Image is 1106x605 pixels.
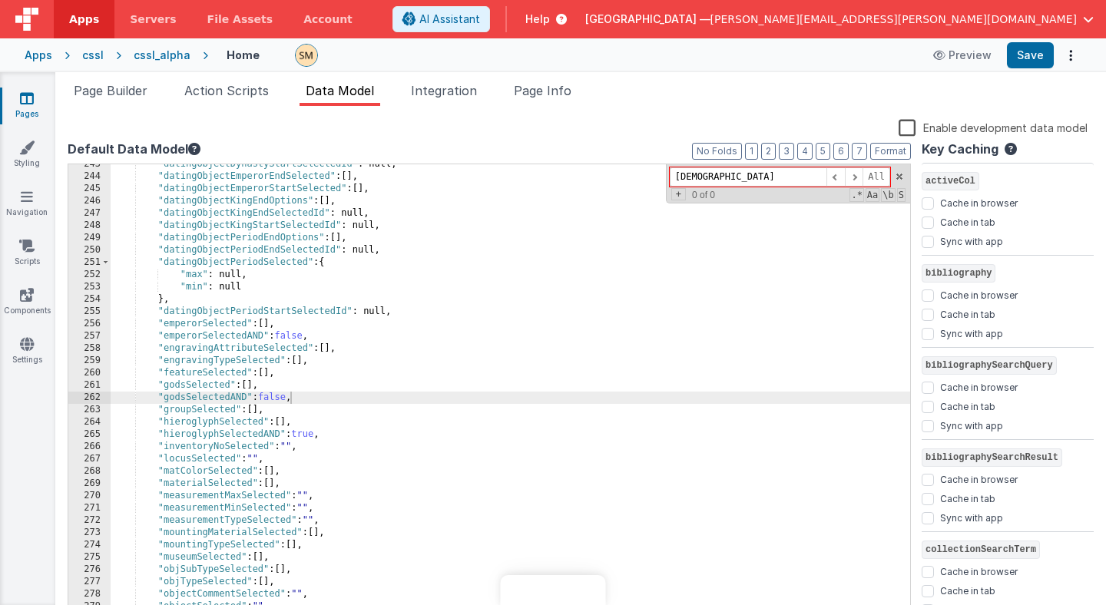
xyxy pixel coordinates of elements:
[68,490,111,502] div: 270
[833,143,849,160] button: 6
[940,194,1018,210] label: Cache in browser
[899,118,1088,136] label: Enable development data model
[25,48,52,63] div: Apps
[924,43,1001,68] button: Preview
[68,244,111,256] div: 250
[68,367,111,379] div: 260
[922,143,998,157] h4: Key Caching
[710,12,1077,27] span: [PERSON_NAME][EMAIL_ADDRESS][PERSON_NAME][DOMAIN_NAME]
[68,306,111,318] div: 255
[68,195,111,207] div: 246
[82,48,104,63] div: cssl
[306,83,374,98] span: Data Model
[849,188,863,202] span: RegExp Search
[866,188,879,202] span: CaseSensitive Search
[68,232,111,244] div: 249
[227,49,260,61] h4: Home
[761,143,776,160] button: 2
[922,541,1040,559] span: collectionSearchTerm
[940,233,1003,248] label: Sync with app
[68,453,111,465] div: 267
[68,220,111,232] div: 248
[68,416,111,428] div: 264
[922,448,1062,467] span: bibliographySearchResult
[940,379,1018,394] label: Cache in browser
[134,48,190,63] div: cssl_alpha
[74,83,147,98] span: Page Builder
[863,167,890,187] span: Alt-Enter
[779,143,794,160] button: 3
[816,143,830,160] button: 5
[68,539,111,551] div: 274
[940,398,995,413] label: Cache in tab
[940,563,1018,578] label: Cache in browser
[411,83,477,98] span: Integration
[671,188,686,200] span: Toggel Replace mode
[68,564,111,576] div: 276
[940,471,1018,486] label: Cache in browser
[68,441,111,453] div: 266
[207,12,273,27] span: File Assets
[68,379,111,392] div: 261
[940,286,1018,302] label: Cache in browser
[68,355,111,367] div: 259
[68,465,111,478] div: 268
[68,514,111,527] div: 272
[392,6,490,32] button: AI Assistant
[68,293,111,306] div: 254
[68,502,111,514] div: 271
[68,428,111,441] div: 265
[922,172,979,190] span: activeCol
[852,143,867,160] button: 7
[130,12,176,27] span: Servers
[881,188,895,202] span: Whole Word Search
[68,281,111,293] div: 253
[585,12,1094,27] button: [GEOGRAPHIC_DATA] — [PERSON_NAME][EMAIL_ADDRESS][PERSON_NAME][DOMAIN_NAME]
[940,490,995,505] label: Cache in tab
[68,478,111,490] div: 269
[940,213,995,229] label: Cache in tab
[870,143,911,160] button: Format
[68,527,111,539] div: 273
[68,269,111,281] div: 252
[68,158,111,170] div: 243
[419,12,480,27] span: AI Assistant
[69,12,99,27] span: Apps
[670,167,826,187] input: Search for
[68,330,111,342] div: 257
[68,576,111,588] div: 277
[184,83,269,98] span: Action Scripts
[68,140,200,158] button: Default Data Model
[745,143,758,160] button: 1
[686,190,721,200] span: 0 of 0
[585,12,710,27] span: [GEOGRAPHIC_DATA] —
[1060,45,1081,66] button: Options
[922,356,1057,375] span: bibliographySearchQuery
[68,551,111,564] div: 275
[940,306,995,321] label: Cache in tab
[68,318,111,330] div: 256
[940,325,1003,340] label: Sync with app
[897,188,906,202] span: Search In Selection
[940,417,1003,432] label: Sync with app
[940,509,1003,524] label: Sync with app
[68,588,111,600] div: 278
[940,582,995,597] label: Cache in tab
[692,143,742,160] button: No Folds
[68,207,111,220] div: 247
[525,12,550,27] span: Help
[68,256,111,269] div: 251
[922,264,995,283] span: bibliography
[797,143,813,160] button: 4
[68,404,111,416] div: 263
[514,83,571,98] span: Page Info
[296,45,317,66] img: e9616e60dfe10b317d64a5e98ec8e357
[68,170,111,183] div: 244
[1007,42,1054,68] button: Save
[68,392,111,404] div: 262
[68,342,111,355] div: 258
[68,183,111,195] div: 245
